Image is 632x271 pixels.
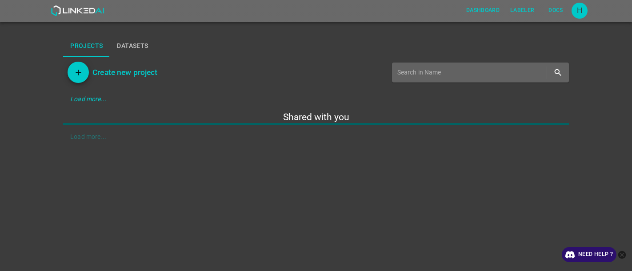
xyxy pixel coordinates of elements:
div: Load more... [63,91,569,107]
a: Create new project [89,66,157,79]
div: H [572,3,588,19]
button: Datasets [110,35,155,57]
button: Dashboard [463,3,503,18]
img: LinkedAI [51,5,104,16]
a: Need Help ? [562,247,616,262]
button: close-help [616,247,628,262]
button: Projects [63,35,110,57]
button: Open settings [572,3,588,19]
a: Dashboard [461,1,505,20]
a: Labeler [505,1,540,20]
h5: Shared with you [63,111,569,123]
input: Search in Name [397,66,545,79]
button: Labeler [507,3,538,18]
button: Add [68,62,89,83]
button: Docs [541,3,570,18]
a: Docs [540,1,572,20]
em: Load more... [70,95,106,102]
h6: Create new project [92,66,157,79]
button: search [549,63,567,82]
